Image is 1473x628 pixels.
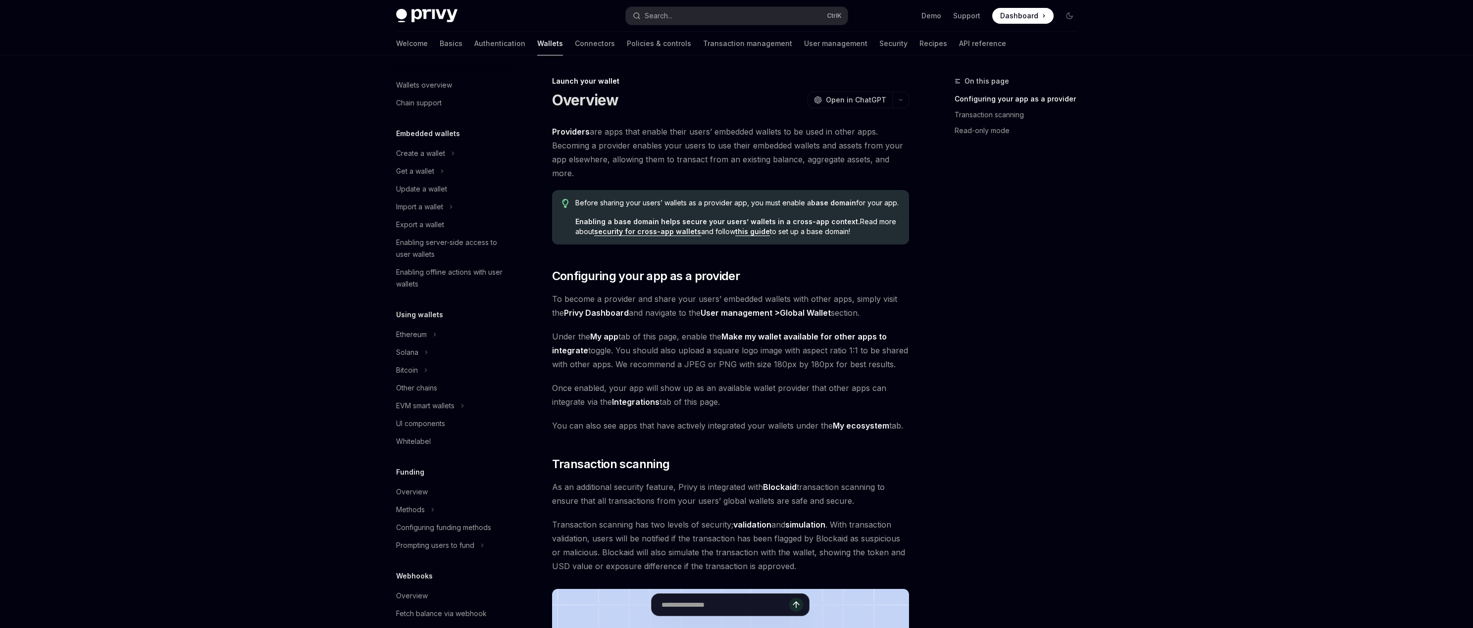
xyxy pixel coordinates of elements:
strong: User management > [701,308,831,318]
span: As an additional security feature, Privy is integrated with transaction scanning to ensure that a... [552,480,909,508]
a: Transaction scanning [955,107,1085,123]
span: Read more about and follow to set up a base domain! [575,217,899,237]
button: Toggle Methods section [388,501,515,519]
div: Methods [396,504,425,516]
span: Before sharing your users’ wallets as a provider app, you must enable a for your app. [575,198,899,208]
div: Configuring funding methods [396,522,491,533]
a: Enabling server-side access to user wallets [388,234,515,263]
a: Read-only mode [955,123,1085,139]
span: Transaction scanning [552,456,670,472]
a: My app [590,332,618,342]
div: Other chains [396,382,437,394]
a: Chain support [388,94,515,112]
span: Dashboard [1000,11,1038,21]
strong: Privy Dashboard [564,308,629,318]
button: Send message [789,598,803,612]
span: You can also see apps that have actively integrated your wallets under the tab. [552,419,909,433]
a: Configuring your app as a provider [955,91,1085,107]
a: Wallets overview [388,76,515,94]
a: Transaction management [703,32,792,55]
a: Basics [440,32,462,55]
button: Open search [626,7,848,25]
strong: simulation [785,520,825,530]
div: Ethereum [396,329,427,340]
a: API reference [959,32,1006,55]
button: Toggle Get a wallet section [388,162,515,180]
a: Authentication [474,32,525,55]
div: Overview [396,486,428,498]
a: Welcome [396,32,428,55]
a: Export a wallet [388,216,515,234]
div: Enabling offline actions with user wallets [396,266,509,290]
a: Global Wallet [780,308,831,318]
div: Update a wallet [396,183,447,195]
a: Enabling offline actions with user wallets [388,263,515,293]
strong: Make my wallet available for other apps to integrate [552,332,887,355]
span: Open in ChatGPT [826,95,886,105]
a: Wallets [537,32,563,55]
a: Security [879,32,908,55]
svg: Tip [562,199,569,208]
div: Wallets overview [396,79,452,91]
span: Under the tab of this page, enable the toggle. You should also upload a square logo image with as... [552,330,909,371]
a: Fetch balance via webhook [388,605,515,623]
div: Import a wallet [396,201,443,213]
span: Once enabled, your app will show up as an available wallet provider that other apps can integrate... [552,381,909,409]
button: Toggle dark mode [1062,8,1077,24]
div: Search... [645,10,672,22]
a: Configuring funding methods [388,519,515,536]
a: Whitelabel [388,433,515,450]
button: Toggle Solana section [388,343,515,361]
div: Solana [396,346,418,358]
h5: Webhooks [396,570,433,582]
div: Chain support [396,97,442,109]
h5: Funding [396,466,424,478]
div: Prompting users to fund [396,539,474,551]
div: Fetch balance via webhook [396,608,487,620]
strong: Providers [552,127,590,137]
a: Recipes [919,32,947,55]
a: Support [953,11,980,21]
div: Enabling server-side access to user wallets [396,237,509,260]
div: EVM smart wallets [396,400,455,412]
span: Ctrl K [827,12,842,20]
input: Ask a question... [661,594,789,616]
div: UI components [396,418,445,430]
div: Get a wallet [396,165,434,177]
span: To become a provider and share your users’ embedded wallets with other apps, simply visit the and... [552,292,909,320]
a: Dashboard [992,8,1054,24]
a: Overview [388,483,515,501]
button: Toggle Bitcoin section [388,361,515,379]
strong: My ecosystem [833,421,889,431]
button: Toggle Prompting users to fund section [388,536,515,554]
button: Toggle Import a wallet section [388,198,515,216]
a: this guide [735,227,770,236]
strong: base domain [811,198,856,207]
h1: Overview [552,91,619,109]
strong: validation [733,520,771,530]
span: are apps that enable their users’ embedded wallets to be used in other apps. Becoming a provider ... [552,125,909,180]
a: User management [804,32,867,55]
button: Toggle Create a wallet section [388,145,515,162]
div: Bitcoin [396,364,418,376]
div: Whitelabel [396,435,431,447]
a: Overview [388,587,515,605]
button: Toggle Ethereum section [388,326,515,343]
span: On this page [965,75,1009,87]
strong: Enabling a base domain helps secure your users’ wallets in a cross-app context. [575,217,860,226]
span: Configuring your app as a provider [552,268,740,284]
div: Create a wallet [396,147,445,159]
a: Integrations [612,397,660,407]
a: Other chains [388,379,515,397]
span: Transaction scanning has two levels of security; and . With transaction validation, users will be... [552,518,909,573]
a: security for cross-app wallets [594,227,701,236]
div: Export a wallet [396,219,444,231]
button: Open in ChatGPT [808,92,892,108]
h5: Using wallets [396,309,443,321]
img: dark logo [396,9,457,23]
a: Connectors [575,32,615,55]
a: Policies & controls [627,32,691,55]
button: Toggle EVM smart wallets section [388,397,515,415]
